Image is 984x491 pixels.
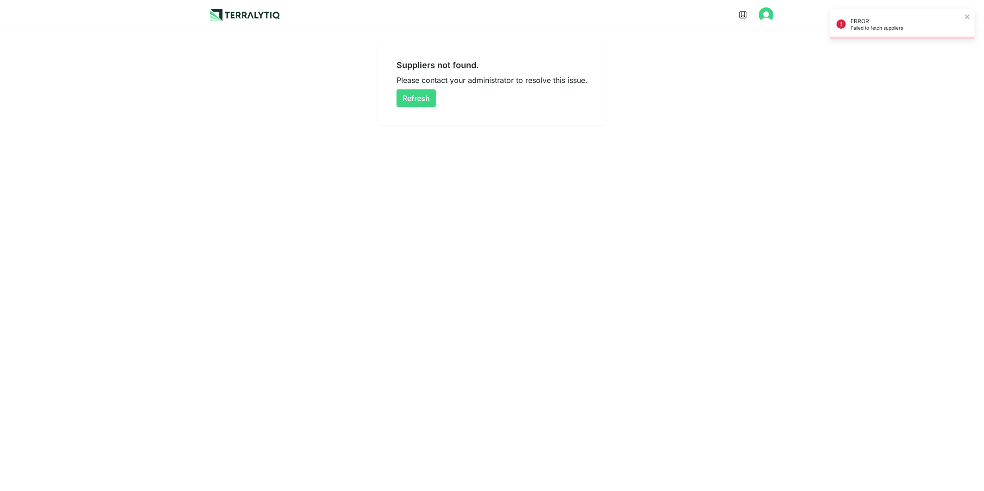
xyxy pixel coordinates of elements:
img: Logo [210,9,280,21]
button: close [965,13,971,20]
button: Open user button [759,7,774,22]
button: Refresh [397,89,436,107]
div: Suppliers not found. [397,60,479,71]
p: Failed to fetch suppliers [851,25,962,31]
div: Please contact your administrator to resolve this issue. [397,75,587,86]
p: ERROR [851,18,962,25]
img: Erato Panayiotou [759,7,774,22]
